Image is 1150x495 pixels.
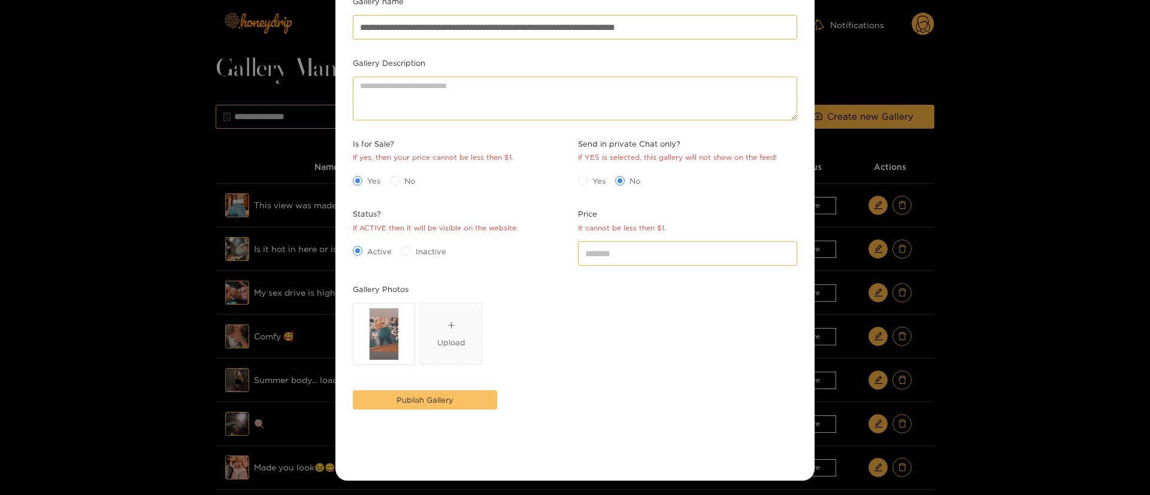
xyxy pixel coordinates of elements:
[353,152,513,163] div: If yes, then your price cannot be less then $1.
[397,394,453,406] span: Publish Gallery
[400,175,420,187] span: No
[411,245,451,257] span: Inactive
[437,336,465,348] div: Upload
[353,283,408,295] label: Gallery Photos
[362,245,397,257] span: Active
[578,152,777,163] div: If YES is selected, this gallery will not show on the feed!
[588,175,610,187] span: Yes
[353,390,497,409] button: Publish Gallery
[353,138,513,150] span: Is for Sale?
[578,208,666,220] span: Price
[578,223,666,234] div: It cannot be less then $1.
[353,223,518,234] div: If ACTIVE then it will be visible on the website.
[447,321,455,329] span: plus
[578,138,777,150] span: Send in private Chat only?
[353,77,797,120] textarea: Gallery Description
[625,175,645,187] span: No
[353,15,797,39] input: Gallery name
[353,57,425,69] label: Gallery Description
[420,303,482,365] span: plusUpload
[362,175,385,187] span: Yes
[353,208,518,220] span: Status?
